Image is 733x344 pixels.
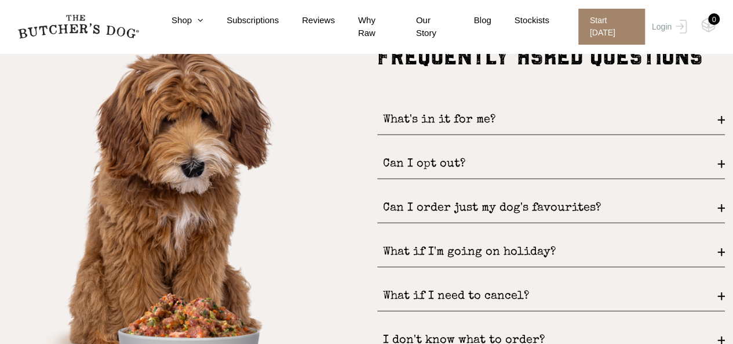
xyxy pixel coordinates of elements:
[377,282,725,312] div: What if I need to cancel?
[708,13,720,25] div: 0
[578,9,645,45] span: Start [DATE]
[279,14,335,27] a: Reviews
[335,14,393,40] a: Why Raw
[377,194,725,223] div: Can I order just my dog's favourites?
[148,14,203,27] a: Shop
[491,14,549,27] a: Stockists
[567,9,649,45] a: Start [DATE]
[203,14,279,27] a: Subscriptions
[377,238,725,267] div: What if I'm going on holiday?
[377,150,725,179] div: Can I opt out?
[451,14,491,27] a: Blog
[393,14,451,40] a: Our Story
[377,43,725,71] h3: FREQUENTLY ASKED QUESTIONS
[649,9,687,45] a: Login
[377,106,725,135] div: What's in it for me?
[701,17,716,32] img: TBD_Cart-Empty.png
